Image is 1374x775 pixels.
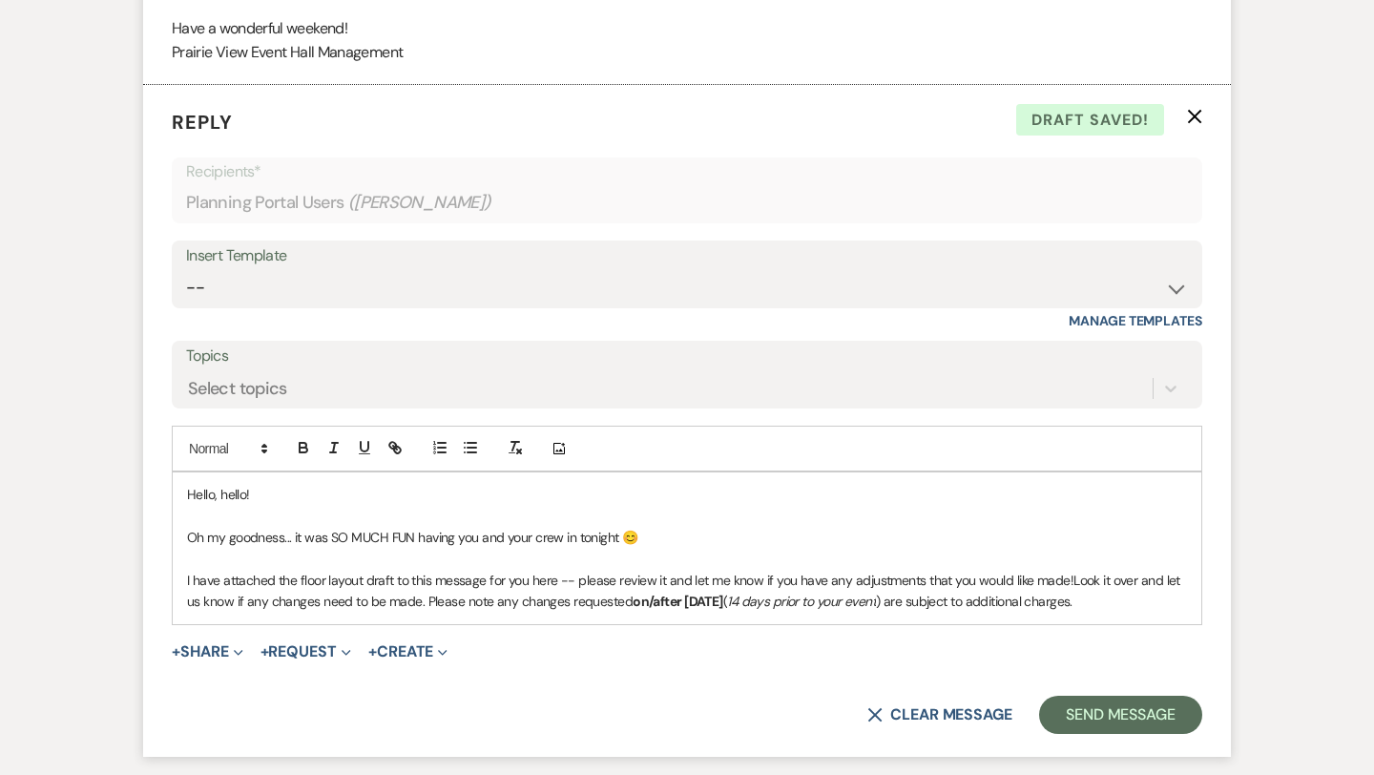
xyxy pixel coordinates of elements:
[186,242,1188,270] div: Insert Template
[867,707,1012,723] button: Clear message
[1069,312,1202,329] a: Manage Templates
[727,593,876,610] em: 14 days prior to your event
[172,110,233,135] span: Reply
[186,184,1188,221] div: Planning Portal Users
[172,644,243,660] button: Share
[172,18,347,38] span: Have a wonderful weekend!
[188,376,287,402] div: Select topics
[187,527,1187,548] p: Oh my goodness... it was SO MUCH FUN having you and your crew in tonight 😊
[186,159,1188,184] p: Recipients*
[187,484,1187,505] p: Hello, hello!
[368,644,448,660] button: Create
[876,593,1072,610] span: ) are subject to additional charges.
[172,42,403,62] span: Prairie View Event Hall Management
[348,190,491,216] span: ( [PERSON_NAME] )
[1016,104,1164,136] span: Draft saved!
[1039,696,1202,734] button: Send Message
[723,593,727,610] span: (
[187,570,1187,613] p: I have attached the floor layout draft to this message for you here -- please review it and let m...
[633,593,723,610] strong: on/after [DATE]
[172,644,180,660] span: +
[260,644,269,660] span: +
[260,644,351,660] button: Request
[368,644,377,660] span: +
[186,343,1188,370] label: Topics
